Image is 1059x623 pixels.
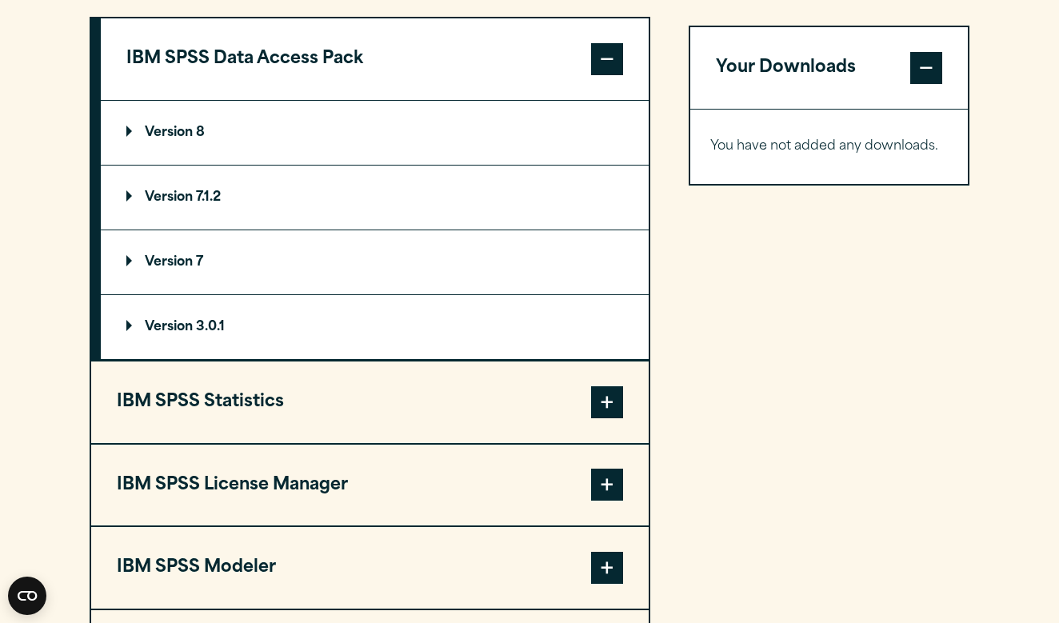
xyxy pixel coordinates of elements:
p: Version 7 [126,256,203,269]
button: IBM SPSS Data Access Pack [101,18,649,100]
button: IBM SPSS Statistics [91,361,649,443]
p: Version 8 [126,126,205,139]
summary: Version 8 [101,101,649,165]
p: You have not added any downloads. [710,135,948,158]
button: Open CMP widget [8,577,46,615]
div: IBM SPSS Data Access Pack [101,100,649,360]
button: IBM SPSS Modeler [91,527,649,609]
p: Version 3.0.1 [126,321,225,333]
summary: Version 3.0.1 [101,295,649,359]
div: Your Downloads [690,109,968,184]
summary: Version 7 [101,230,649,294]
button: IBM SPSS License Manager [91,445,649,526]
p: Version 7.1.2 [126,191,221,204]
summary: Version 7.1.2 [101,166,649,230]
button: Your Downloads [690,27,968,109]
